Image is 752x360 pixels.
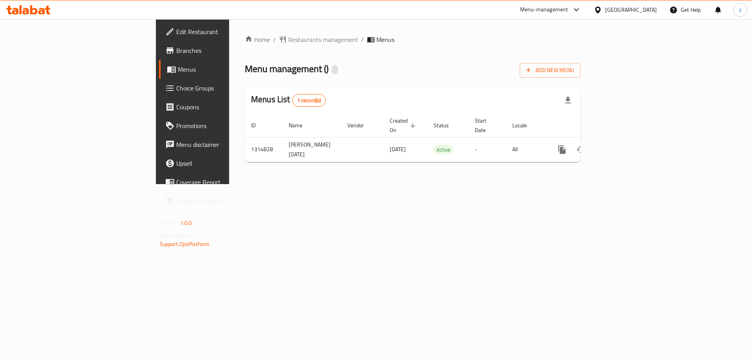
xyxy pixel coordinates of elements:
[159,41,282,60] a: Branches
[506,137,546,162] td: All
[434,145,454,154] span: Active
[361,35,364,44] li: /
[159,98,282,116] a: Coupons
[251,121,266,130] span: ID
[245,35,580,44] nav: breadcrumb
[159,173,282,192] a: Coverage Report
[160,218,179,228] span: Version:
[512,121,537,130] span: Locale
[176,121,275,130] span: Promotions
[176,177,275,187] span: Coverage Report
[159,79,282,98] a: Choice Groups
[176,46,275,55] span: Branches
[546,114,634,137] th: Actions
[289,121,313,130] span: Name
[553,140,571,159] button: more
[176,102,275,112] span: Coupons
[176,159,275,168] span: Upsell
[526,65,574,75] span: Add New Menu
[293,97,326,104] span: 1 record(s)
[176,27,275,36] span: Edit Restaurant
[390,144,406,154] span: [DATE]
[160,239,210,249] a: Support.OpsPlatform
[180,218,192,228] span: 1.0.0
[282,137,341,162] td: [PERSON_NAME] [DATE]
[390,116,418,135] span: Created On
[571,140,590,159] button: Change Status
[251,94,326,107] h2: Menus List
[176,83,275,93] span: Choice Groups
[176,196,275,206] span: Grocery Checklist
[347,121,374,130] span: Vendor
[559,91,577,110] div: Export file
[176,140,275,149] span: Menu disclaimer
[475,116,497,135] span: Start Date
[376,35,394,44] span: Menus
[520,63,580,78] button: Add New Menu
[245,60,329,78] span: Menu management ( )
[739,5,741,14] span: z
[279,35,358,44] a: Restaurants management
[605,5,657,14] div: [GEOGRAPHIC_DATA]
[159,192,282,210] a: Grocery Checklist
[288,35,358,44] span: Restaurants management
[159,60,282,79] a: Menus
[159,116,282,135] a: Promotions
[292,94,326,107] div: Total records count
[159,22,282,41] a: Edit Restaurant
[245,114,634,162] table: enhanced table
[468,137,506,162] td: -
[160,231,196,241] span: Get support on:
[434,121,459,130] span: Status
[159,154,282,173] a: Upsell
[520,5,568,14] div: Menu-management
[159,135,282,154] a: Menu disclaimer
[178,65,275,74] span: Menus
